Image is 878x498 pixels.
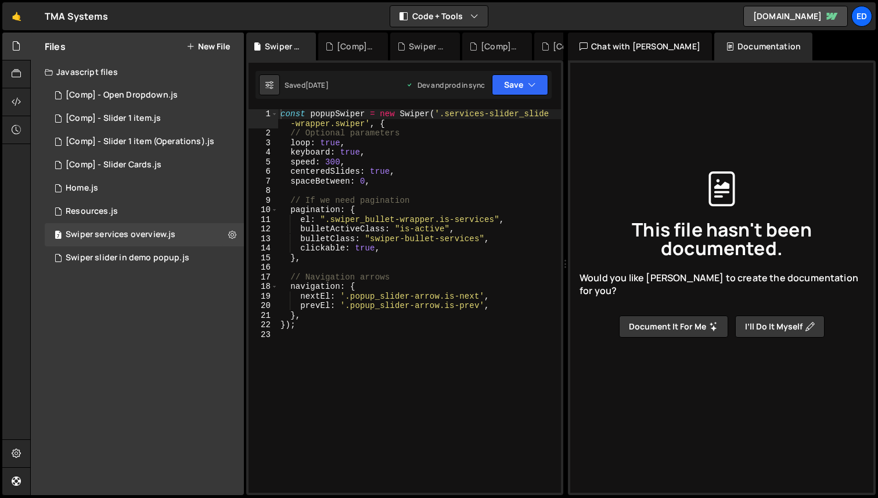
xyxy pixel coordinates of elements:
[619,316,728,338] button: Document it for me
[390,6,488,27] button: Code + Tools
[305,80,329,90] div: [DATE]
[851,6,872,27] a: Ed
[45,130,244,153] div: 15745/41948.js
[249,301,278,311] div: 20
[249,234,278,244] div: 13
[714,33,812,60] div: Documentation
[66,253,189,263] div: Swiper slider in demo popup.js
[249,282,278,292] div: 18
[568,33,712,60] div: Chat with [PERSON_NAME]
[249,177,278,187] div: 7
[45,246,244,270] div: 15745/43499.js
[55,231,62,241] span: 7
[249,253,278,263] div: 15
[45,153,244,177] div: 15745/42002.js
[66,90,178,101] div: [Comp] - Open Dropdown.js
[249,205,278,215] div: 10
[66,230,175,240] div: Swiper services overview.js
[409,41,446,52] div: Swiper slider in demo popup.js
[45,177,244,200] div: 15745/41882.js
[45,200,244,223] div: 15745/44306.js
[186,42,230,51] button: New File
[45,107,244,130] div: 15745/41885.js
[492,74,548,95] button: Save
[249,196,278,206] div: 9
[66,160,161,170] div: [Comp] - Slider Cards.js
[249,186,278,196] div: 8
[265,41,302,52] div: Swiper services overview.js
[337,41,374,52] div: [Comp] - Open Dropdown.js
[580,271,864,298] span: Would you like [PERSON_NAME] to create the documentation for you?
[45,40,66,53] h2: Files
[553,41,590,52] div: [Comp] - Slider 1 item (Operations).js
[249,128,278,138] div: 2
[2,2,31,30] a: 🤙
[31,60,244,84] div: Javascript files
[481,41,518,52] div: [Comp] - Slider Cards.js
[249,273,278,282] div: 17
[249,243,278,253] div: 14
[45,9,108,23] div: TMA Systems
[580,220,864,257] span: This file hasn't been documented.
[743,6,848,27] a: [DOMAIN_NAME]
[249,215,278,225] div: 11
[249,292,278,302] div: 19
[45,223,244,246] div: Swiper services overview.js
[249,167,278,177] div: 6
[285,80,329,90] div: Saved
[249,138,278,148] div: 3
[735,316,825,338] button: I’ll do it myself
[66,113,161,124] div: [Comp] - Slider 1 item.js
[406,80,485,90] div: Dev and prod in sync
[66,137,214,147] div: [Comp] - Slider 1 item (Operations).js
[249,311,278,321] div: 21
[45,84,244,107] div: 15745/41947.js
[249,330,278,340] div: 23
[249,263,278,273] div: 16
[66,206,118,217] div: Resources.js
[249,157,278,167] div: 5
[249,320,278,330] div: 22
[66,183,98,194] div: Home.js
[249,148,278,157] div: 4
[249,109,278,128] div: 1
[249,224,278,234] div: 12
